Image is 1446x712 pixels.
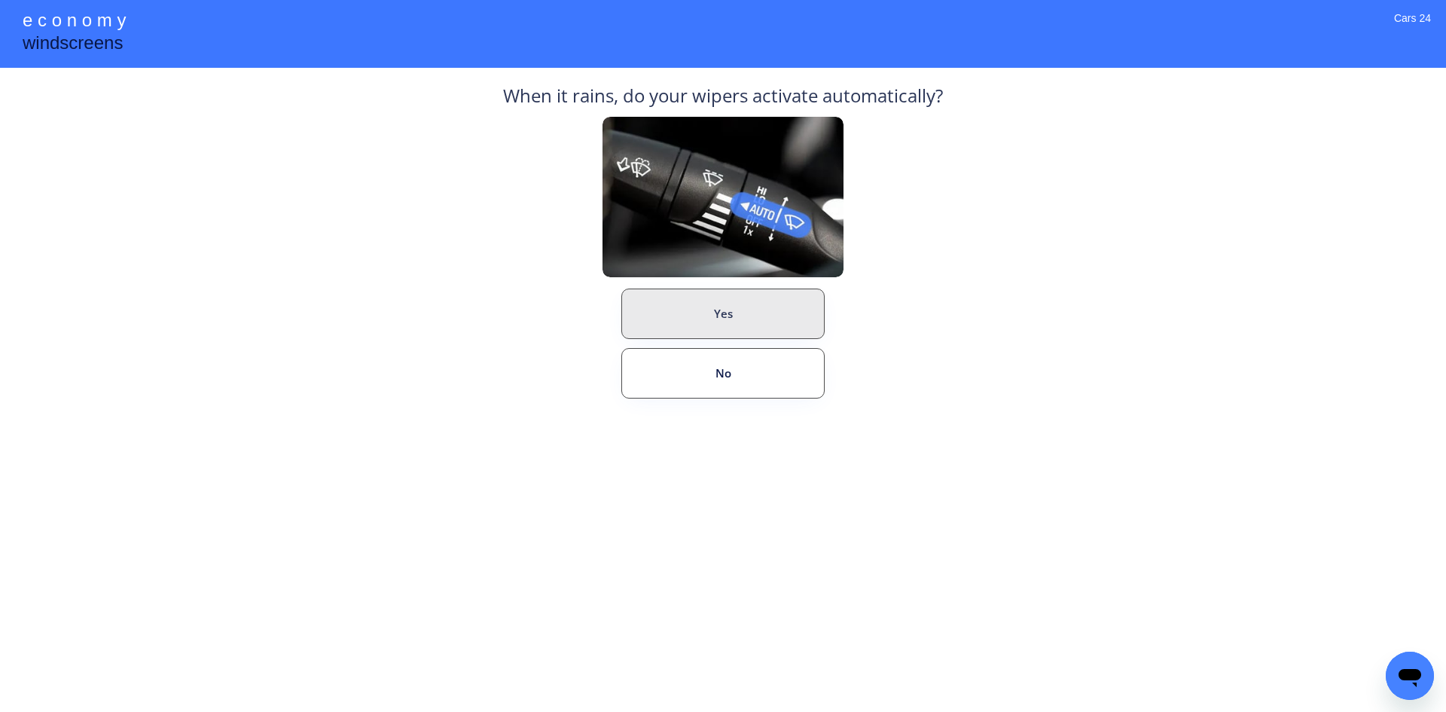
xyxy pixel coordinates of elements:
[1386,652,1434,700] iframe: Button to launch messaging window
[621,289,825,339] button: Yes
[23,8,126,36] div: e c o n o m y
[602,117,843,277] img: Rain%20Sensor%20Example.png
[1394,11,1431,45] div: Cars 24
[503,83,943,117] div: When it rains, do your wipers activate automatically?
[621,348,825,399] button: No
[23,30,123,60] div: windscreens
